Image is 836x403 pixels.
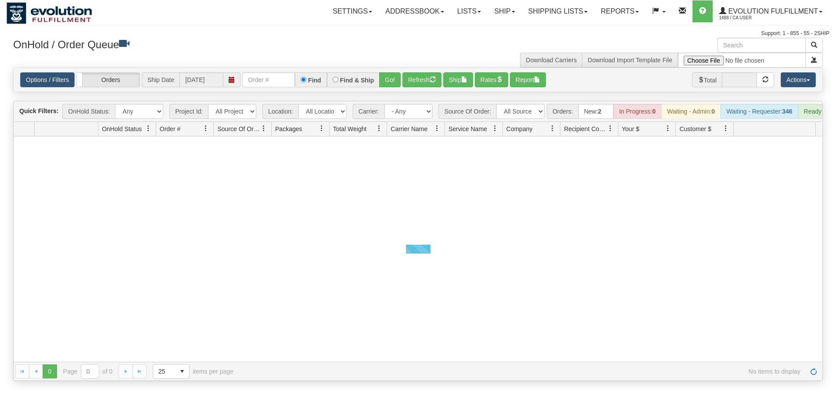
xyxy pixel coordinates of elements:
input: Order # [242,72,295,87]
span: Carrier: [353,104,384,119]
div: Waiting - Requester: [721,104,798,119]
span: Evolution Fulfillment [726,7,818,15]
span: Company [506,125,533,133]
a: Carrier Name filter column settings [430,121,445,136]
button: Search [805,38,823,53]
a: Reports [594,0,646,22]
button: Go! [379,72,401,87]
span: Total [692,72,722,87]
a: Refresh [807,364,821,378]
span: Order # [160,125,180,133]
a: Packages filter column settings [314,121,329,136]
span: OnHold Status [102,125,142,133]
a: Total Weight filter column settings [372,121,387,136]
span: Packages [275,125,302,133]
span: select [175,364,189,378]
input: Import [678,53,806,68]
a: Customer $ filter column settings [718,121,733,136]
span: Page sizes drop down [153,364,190,379]
span: Your $ [622,125,639,133]
a: Settings [326,0,379,22]
a: Recipient Country filter column settings [603,121,618,136]
a: Addressbook [379,0,451,22]
a: Service Name filter column settings [488,121,502,136]
span: Service Name [448,125,487,133]
a: Lists [451,0,488,22]
button: Report [510,72,546,87]
button: Rates [475,72,509,87]
span: Location: [262,104,298,119]
strong: 0 [652,108,656,115]
img: logo1488.jpg [7,2,92,24]
a: Shipping lists [522,0,594,22]
span: OnHold Status: [62,104,115,119]
input: Search [718,38,806,53]
label: Find & Ship [340,77,374,83]
strong: 346 [782,108,792,115]
a: Options / Filters [20,72,75,87]
a: Evolution Fulfillment 1488 / CA User [713,0,829,22]
span: Project Id: [169,104,208,119]
a: Download Import Template File [588,57,672,64]
span: Customer $ [679,125,711,133]
label: Quick Filters: [19,107,58,115]
h3: OnHold / Order Queue [13,38,412,50]
span: No items to display [246,368,800,375]
span: Source Of Order: [438,104,496,119]
span: items per page [153,364,233,379]
span: Page of 0 [63,364,113,379]
span: Total Weight [333,125,367,133]
button: Actions [781,72,816,87]
span: 1488 / CA User [719,14,785,22]
strong: 0 [711,108,715,115]
a: Download Carriers [526,57,577,64]
a: Order # filter column settings [198,121,213,136]
a: Your $ filter column settings [660,121,675,136]
div: New: [578,104,614,119]
span: Recipient Country [564,125,607,133]
iframe: chat widget [816,157,835,246]
label: Find [308,77,321,83]
a: Company filter column settings [545,121,560,136]
button: Ship [443,72,473,87]
div: grid toolbar [14,101,822,122]
div: Waiting - Admin: [661,104,721,119]
label: Orders [77,73,140,87]
span: 25 [158,367,170,376]
span: Source Of Order [217,125,260,133]
span: Carrier Name [391,125,427,133]
a: Source Of Order filter column settings [256,121,271,136]
div: Support: 1 - 855 - 55 - 2SHIP [7,30,829,37]
button: Refresh [402,72,441,87]
a: OnHold Status filter column settings [141,121,156,136]
div: In Progress: [614,104,661,119]
span: Page 0 [43,364,57,378]
strong: 2 [598,108,602,115]
span: Orders: [547,104,578,119]
a: Ship [488,0,521,22]
span: Ship Date [142,72,179,87]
